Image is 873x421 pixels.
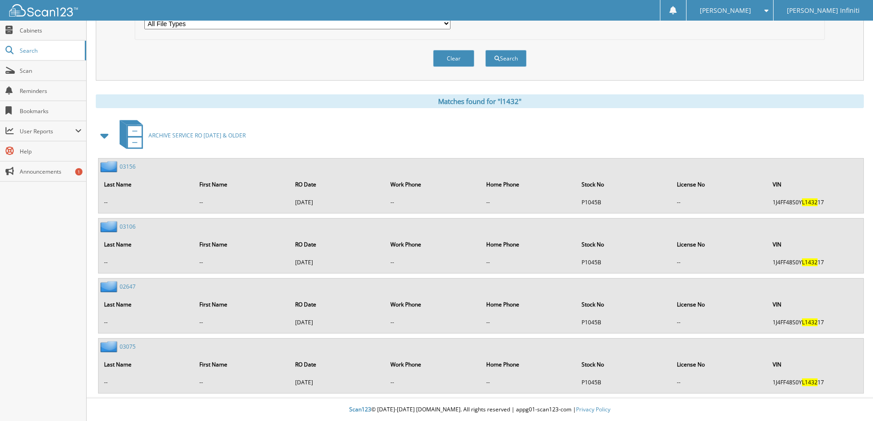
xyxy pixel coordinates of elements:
th: Work Phone [386,235,480,254]
img: folder2.png [100,281,120,292]
td: -- [99,375,194,390]
td: [DATE] [291,255,385,270]
div: 1 [75,168,82,175]
td: -- [99,255,194,270]
td: -- [99,195,194,210]
span: User Reports [20,127,75,135]
td: -- [195,255,289,270]
th: Home Phone [482,235,576,254]
th: Last Name [99,235,194,254]
td: [DATE] [291,315,385,330]
a: 03075 [120,343,136,350]
td: -- [672,375,767,390]
span: Scan123 [349,405,371,413]
td: 1J4FF48S0Y 17 [768,375,862,390]
span: ARCHIVE SERVICE RO [DATE] & OLDER [148,131,246,139]
td: -- [195,375,289,390]
td: -- [195,315,289,330]
div: Matches found for "l1432" [96,94,864,108]
td: -- [99,315,194,330]
th: License No [672,355,767,374]
td: -- [672,315,767,330]
td: -- [482,195,576,210]
span: Search [20,47,80,55]
div: © [DATE]-[DATE] [DOMAIN_NAME]. All rights reserved | appg01-scan123-com | [87,399,873,421]
th: Stock No [577,355,671,374]
td: -- [386,195,480,210]
th: First Name [195,175,289,194]
th: RO Date [291,175,385,194]
td: [DATE] [291,375,385,390]
th: VIN [768,295,862,314]
a: Privacy Policy [576,405,610,413]
span: [PERSON_NAME] Infiniti [787,8,860,13]
th: License No [672,295,767,314]
td: -- [195,195,289,210]
span: [PERSON_NAME] [700,8,751,13]
th: RO Date [291,295,385,314]
span: Reminders [20,87,82,95]
td: -- [386,315,480,330]
th: First Name [195,295,289,314]
th: First Name [195,355,289,374]
td: 1J4FF48S0Y 17 [768,315,862,330]
th: Stock No [577,295,671,314]
a: 03106 [120,223,136,230]
th: RO Date [291,355,385,374]
th: Stock No [577,175,671,194]
span: Announcements [20,168,82,175]
td: [DATE] [291,195,385,210]
td: P1045B [577,315,671,330]
img: folder2.png [100,341,120,352]
span: Cabinets [20,27,82,34]
th: License No [672,235,767,254]
span: Bookmarks [20,107,82,115]
a: 03156 [120,163,136,170]
td: P1045B [577,375,671,390]
th: RO Date [291,235,385,254]
td: 1J4FF48S0Y 17 [768,255,862,270]
td: P1045B [577,255,671,270]
th: Stock No [577,235,671,254]
span: L1432 [802,258,818,266]
button: Clear [433,50,474,67]
img: folder2.png [100,161,120,172]
th: License No [672,175,767,194]
td: -- [386,375,480,390]
th: Work Phone [386,295,480,314]
th: First Name [195,235,289,254]
span: Help [20,148,82,155]
th: Home Phone [482,355,576,374]
th: VIN [768,235,862,254]
img: scan123-logo-white.svg [9,4,78,16]
span: L1432 [802,378,818,386]
td: P1045B [577,195,671,210]
img: folder2.png [100,221,120,232]
th: Work Phone [386,175,480,194]
th: VIN [768,175,862,194]
span: L1432 [802,198,818,206]
th: Work Phone [386,355,480,374]
span: Scan [20,67,82,75]
th: VIN [768,355,862,374]
th: Last Name [99,355,194,374]
button: Search [485,50,527,67]
th: Home Phone [482,295,576,314]
span: L1432 [802,318,818,326]
th: Last Name [99,295,194,314]
a: 02647 [120,283,136,290]
td: -- [482,375,576,390]
td: -- [672,195,767,210]
td: 1J4FF48S0Y 17 [768,195,862,210]
th: Last Name [99,175,194,194]
th: Home Phone [482,175,576,194]
td: -- [672,255,767,270]
td: -- [482,315,576,330]
td: -- [386,255,480,270]
a: ARCHIVE SERVICE RO [DATE] & OLDER [114,117,246,153]
td: -- [482,255,576,270]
